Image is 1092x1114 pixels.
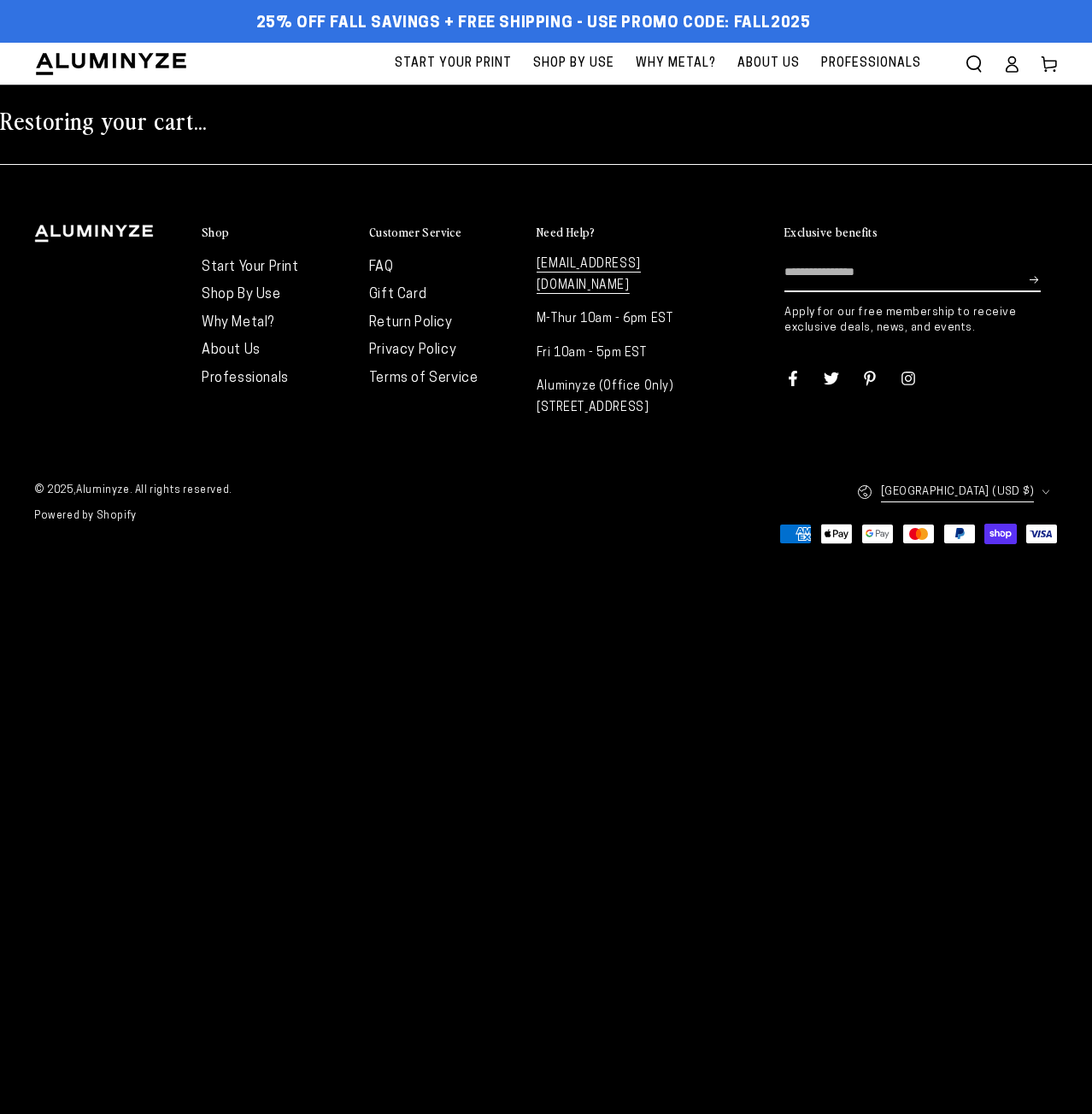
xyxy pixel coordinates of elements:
a: Professionals [813,43,930,85]
a: Powered by Shopify [34,511,137,521]
a: Shop By Use [202,288,281,302]
a: [EMAIL_ADDRESS][DOMAIN_NAME] [537,258,641,294]
p: M-Thur 10am - 6pm EST [537,308,687,330]
h2: Need Help? [537,225,596,240]
summary: Exclusive benefits [784,225,1058,241]
h2: Exclusive benefits [784,225,878,240]
img: Aluminyze [34,51,188,77]
span: Start Your Print [395,53,512,74]
a: Why Metal? [627,43,725,85]
summary: Search our site [955,45,993,83]
a: Return Policy [369,316,453,330]
button: [GEOGRAPHIC_DATA] (USD $) [857,473,1058,510]
a: Aluminyze [76,485,129,495]
a: Start Your Print [386,43,520,85]
button: Subscribe [1030,254,1041,305]
span: [GEOGRAPHIC_DATA] (USD $) [881,482,1034,501]
a: Terms of Service [369,372,478,385]
a: Professionals [202,372,289,385]
a: Why Metal? [202,316,274,330]
h2: Customer Service [369,225,461,240]
a: FAQ [369,261,394,274]
span: Why Metal? [636,53,716,74]
a: Start Your Print [202,261,299,274]
p: Apply for our free membership to receive exclusive deals, news, and events. [784,305,1058,336]
p: Fri 10am - 5pm EST [537,343,687,364]
a: Privacy Policy [369,343,456,357]
span: Professionals [821,53,921,74]
span: 25% off FALL Savings + Free Shipping - Use Promo Code: FALL2025 [256,15,811,33]
p: Aluminyze (Office Only) [STREET_ADDRESS] [537,376,687,419]
a: About Us [729,43,808,85]
a: Gift Card [369,288,426,302]
summary: Customer Service [369,225,520,241]
span: About Us [737,53,800,74]
a: About Us [202,343,261,357]
a: Shop By Use [525,43,623,85]
span: Shop By Use [533,53,614,74]
summary: Shop [202,225,352,241]
small: © 2025, . All rights reserved. [34,478,546,504]
summary: Need Help? [537,225,687,241]
h2: Shop [202,225,230,240]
